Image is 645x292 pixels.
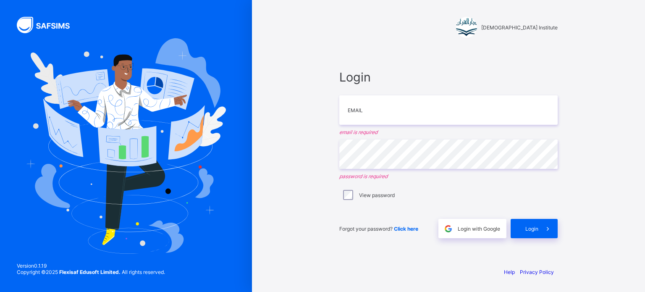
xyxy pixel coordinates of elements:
[17,17,80,33] img: SAFSIMS Logo
[339,70,558,84] span: Login
[504,269,515,275] a: Help
[17,269,165,275] span: Copyright © 2025 All rights reserved.
[359,192,395,198] label: View password
[458,226,500,232] span: Login with Google
[17,263,165,269] span: Version 0.1.19
[26,38,226,253] img: Hero Image
[339,226,418,232] span: Forgot your password?
[339,173,558,179] em: password is required
[443,224,453,234] img: google.396cfc9801f0270233282035f929180a.svg
[520,269,554,275] a: Privacy Policy
[59,269,121,275] strong: Flexisaf Edusoft Limited.
[339,129,558,135] em: email is required
[394,226,418,232] a: Click here
[481,24,558,31] span: [DEMOGRAPHIC_DATA] Institute
[525,226,538,232] span: Login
